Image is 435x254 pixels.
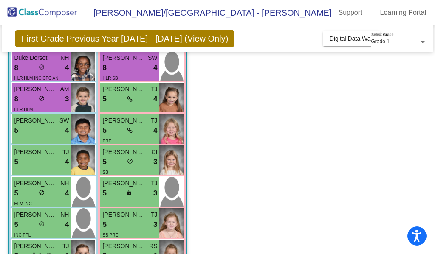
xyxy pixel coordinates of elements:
[14,188,18,199] span: 5
[126,190,132,195] span: lock
[14,62,18,73] span: 8
[102,233,118,237] span: SB PRE
[148,53,158,62] span: SW
[39,64,45,70] span: do_not_disturb_alt
[14,156,18,167] span: 5
[60,53,69,62] span: NH
[331,6,369,20] a: Support
[102,85,145,94] span: [PERSON_NAME]
[39,190,45,195] span: do_not_disturb_alt
[102,76,118,81] span: HLR SB
[323,31,380,46] button: Digital Data Wall
[102,148,145,156] span: [PERSON_NAME]
[14,210,56,219] span: [PERSON_NAME]
[153,188,157,199] span: 3
[14,107,33,112] span: HLR HLM
[14,94,18,105] span: 8
[59,116,69,125] span: SW
[14,179,56,188] span: [PERSON_NAME]
[14,219,18,230] span: 5
[102,156,106,167] span: 5
[102,116,145,125] span: [PERSON_NAME]
[65,156,69,167] span: 4
[102,170,108,175] span: SB
[65,62,69,73] span: 4
[102,62,106,73] span: 8
[14,116,56,125] span: [PERSON_NAME]
[102,139,111,143] span: PRE
[102,53,145,62] span: [PERSON_NAME]
[14,201,31,206] span: HLM INC
[14,76,58,81] span: HLR HLM INC CPC AN
[151,148,157,156] span: CI
[102,219,106,230] span: 5
[151,85,158,94] span: TJ
[153,62,157,73] span: 4
[330,35,373,42] span: Digital Data Wall
[151,210,158,219] span: TJ
[149,242,157,251] span: RS
[153,219,157,230] span: 3
[60,179,69,188] span: NH
[151,116,158,125] span: TJ
[14,125,18,136] span: 5
[62,148,69,156] span: TJ
[65,94,69,105] span: 3
[62,242,69,251] span: TJ
[65,125,69,136] span: 4
[65,188,69,199] span: 4
[14,53,56,62] span: Duke Dorset
[65,219,69,230] span: 4
[102,94,106,105] span: 5
[60,85,69,94] span: AM
[14,233,31,237] span: INC PPL
[151,179,158,188] span: TJ
[14,85,56,94] span: [PERSON_NAME]
[60,210,69,219] span: NH
[102,125,106,136] span: 5
[373,6,433,20] a: Learning Portal
[14,242,56,251] span: [PERSON_NAME]
[102,242,145,251] span: [PERSON_NAME]
[39,95,45,101] span: do_not_disturb_alt
[102,179,145,188] span: [PERSON_NAME]
[15,30,234,47] span: First Grade Previous Year [DATE] - [DATE] (View Only)
[39,221,45,227] span: do_not_disturb_alt
[153,94,157,105] span: 4
[127,158,133,164] span: do_not_disturb_alt
[102,210,145,219] span: [PERSON_NAME]
[153,156,157,167] span: 3
[102,188,106,199] span: 5
[371,39,390,45] span: Grade 1
[14,148,56,156] span: [PERSON_NAME]
[153,125,157,136] span: 4
[85,6,331,20] span: [PERSON_NAME]/[GEOGRAPHIC_DATA] - [PERSON_NAME]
